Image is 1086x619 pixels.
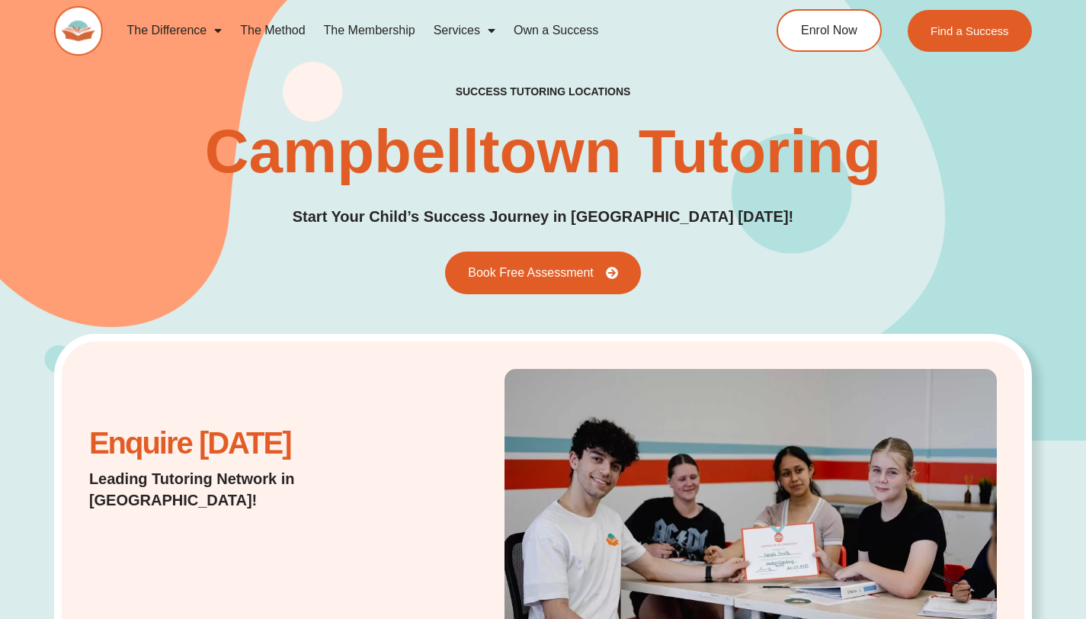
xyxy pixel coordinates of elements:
span: Enrol Now [801,24,857,37]
h2: success tutoring locations [456,85,631,98]
a: Book Free Assessment [445,252,641,294]
a: Own a Success [505,13,607,48]
a: Find a Success [908,10,1032,52]
a: The Difference [118,13,232,48]
a: The Method [231,13,314,48]
p: Start Your Child’s Success Journey in [GEOGRAPHIC_DATA] [DATE]! [293,205,794,229]
p: Leading Tutoring Network in [GEOGRAPHIC_DATA]! [89,468,413,511]
a: The Membership [315,13,424,48]
h1: Campbelltown Tutoring [205,121,881,182]
a: Services [424,13,505,48]
nav: Menu [118,13,721,48]
h2: Enquire [DATE] [89,434,413,453]
span: Find a Success [931,25,1009,37]
a: Enrol Now [777,9,882,52]
span: Book Free Assessment [468,267,594,279]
